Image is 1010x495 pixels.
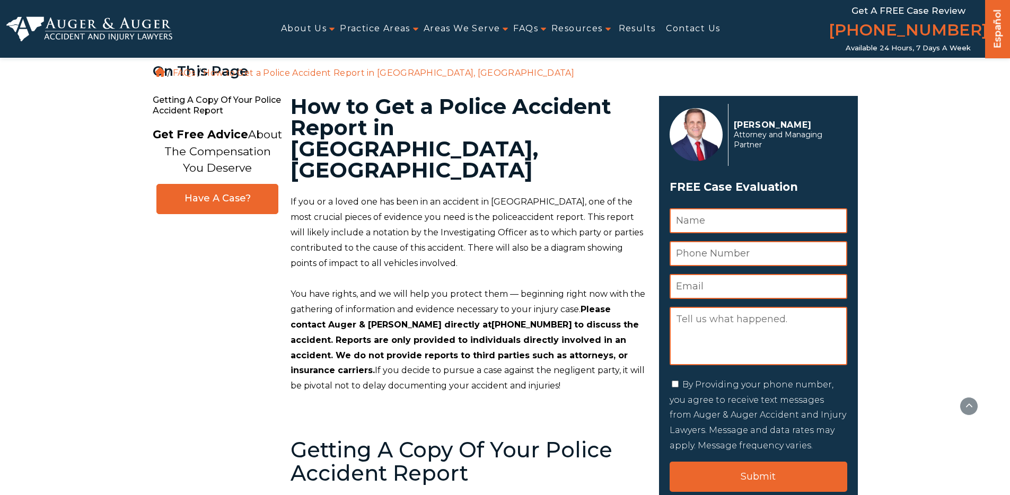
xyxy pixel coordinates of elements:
[513,17,538,41] a: FAQs
[291,212,643,268] span: eport. This report will likely include a notation by the Investigating Officer as to which party ...
[291,437,612,486] b: Getting A Copy Of Your Police Accident Report
[291,289,645,314] span: You have rights, and we will help you protect them — beginning right now with the gathering of in...
[424,17,500,41] a: Areas We Serve
[517,212,560,222] span: accident r
[291,197,633,222] span: If you or a loved one has been in an accident in [GEOGRAPHIC_DATA], one of the most crucial piece...
[670,462,847,492] input: Submit
[829,19,988,44] a: [PHONE_NUMBER]
[670,108,723,161] img: Herbert Auger
[291,96,646,181] h1: How to Get a Police Accident Report in [GEOGRAPHIC_DATA], [GEOGRAPHIC_DATA]
[153,90,283,122] span: Getting a Copy of Your Police Accident Report
[670,379,846,450] label: By Providing your phone number, you agree to receive text messages from Auger & Auger Accident an...
[734,130,841,150] span: Attorney and Managing Partner
[670,177,847,197] span: FREE Case Evaluation
[734,120,841,130] p: [PERSON_NAME]
[281,17,327,41] a: About Us
[619,17,656,41] a: Results
[291,304,611,330] b: Please contact Auger & [PERSON_NAME] directly at
[6,16,172,42] img: Auger & Auger Accident and Injury Lawyers Logo
[846,44,971,52] span: Available 24 Hours, 7 Days a Week
[670,208,847,233] input: Name
[960,397,978,416] button: scroll to up
[156,184,278,214] a: Have A Case?
[153,128,248,141] strong: Get Free Advice
[551,17,603,41] a: Resources
[670,241,847,266] input: Phone Number
[153,126,282,176] p: About The Compensation You Deserve
[666,17,720,41] a: Contact Us
[168,192,267,205] span: Have A Case?
[173,68,195,78] a: FAQs
[491,320,572,330] span: [PHONE_NUMBER]
[851,5,965,16] span: Get a FREE Case Review
[291,365,645,391] span: If you decide to pursue a case against the negligent party, it will be pivotal not to delay docum...
[155,67,165,77] a: Home
[340,17,410,41] a: Practice Areas
[200,68,577,78] li: How to Get a Police Accident Report in [GEOGRAPHIC_DATA], [GEOGRAPHIC_DATA]
[670,274,847,299] input: Email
